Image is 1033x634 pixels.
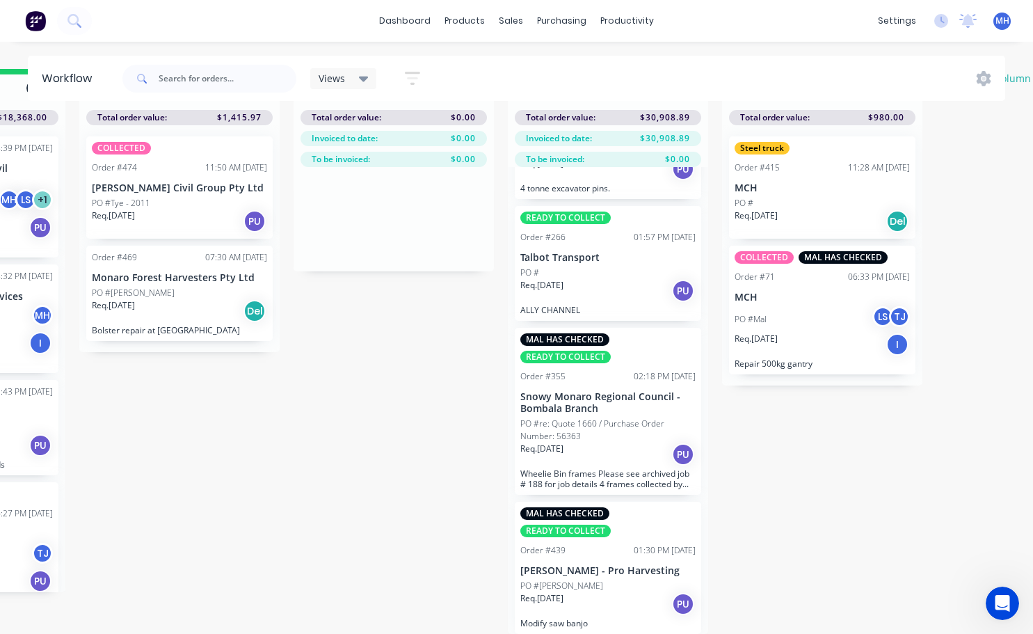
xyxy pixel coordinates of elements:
span: Total order value: [526,111,595,124]
div: Order #71 [735,271,775,283]
div: settings [871,10,923,31]
div: LS [15,189,36,210]
p: Wheelie Bin frames Please see archived job # 188 for job details 4 frames collected by [PERSON_NA... [520,468,696,489]
div: Order #355 [520,370,566,383]
div: 01:30 PM [DATE] [634,544,696,557]
div: COLLECTED [735,251,794,264]
div: Del [243,300,266,322]
div: PU [672,593,694,615]
div: I [29,332,51,354]
div: READY TO COLLECT [520,351,611,363]
div: Steel truck [735,142,790,154]
div: Del [886,210,908,232]
div: Order #415 [735,161,780,174]
span: $0.00 [451,132,476,145]
p: MCH [735,292,910,303]
span: Total order value: [312,111,381,124]
div: COLLECTEDMAL HAS CHECKEDOrder #7106:33 PM [DATE]MCHPO #MalLSTJReq.[DATE]IRepair 500kg gantry [729,246,915,374]
div: MAL HAS CHECKEDREADY TO COLLECTOrder #43901:30 PM [DATE][PERSON_NAME] - Pro HarvestingPO #[PERSON... [515,502,701,634]
div: PU [243,210,266,232]
div: MAL HAS CHECKED [520,333,609,346]
span: To be invoiced: [312,153,370,166]
div: LS [872,306,893,327]
div: Order #266 [520,231,566,244]
div: 11:50 AM [DATE] [205,161,267,174]
p: Snowy Monaro Regional Council - Bombala Branch [520,391,696,415]
div: PU [29,434,51,457]
p: Monaro Forest Harvesters Pty Ltd [92,272,267,284]
span: $30,908.89 [640,111,690,124]
p: 4 tonne excavator pins. [520,183,696,193]
p: MCH [735,182,910,194]
p: PO #re: Quote 1660 / Purchase Order Number: 56363 [520,418,696,443]
div: + 1 [32,189,53,210]
div: sales [492,10,530,31]
div: PU [672,443,694,466]
p: PO #[PERSON_NAME] [92,287,175,299]
div: MAL HAS CHECKED [799,251,888,264]
div: COLLECTEDOrder #47411:50 AM [DATE][PERSON_NAME] Civil Group Pty LtdPO #Tye - 2011Req.[DATE]PU [86,136,273,239]
div: Order #474 [92,161,137,174]
div: I [886,333,908,356]
p: Req. [DATE] [735,333,778,345]
div: MAL HAS CHECKEDREADY TO COLLECTOrder #35502:18 PM [DATE]Snowy Monaro Regional Council - Bombala B... [515,328,701,495]
div: Order #469 [92,251,137,264]
div: MH [32,305,53,326]
p: Req. [DATE] [735,209,778,222]
span: Invoiced to date: [312,132,378,145]
div: Workflow [42,70,99,87]
span: $0.00 [451,153,476,166]
div: 01:57 PM [DATE] [634,231,696,244]
div: Steel truckOrder #41511:28 AM [DATE]MCHPO #Req.[DATE]Del [729,136,915,239]
div: purchasing [530,10,593,31]
span: $0.00 [451,111,476,124]
p: PO # [520,267,539,279]
div: TJ [889,306,910,327]
div: 11:28 AM [DATE] [848,161,910,174]
div: Order #46907:30 AM [DATE]Monaro Forest Harvesters Pty LtdPO #[PERSON_NAME]Req.[DATE]DelBolster re... [86,246,273,341]
p: Req. [DATE] [92,299,135,312]
span: MH [995,15,1009,27]
p: PO #[PERSON_NAME] [520,580,603,592]
div: Order #439 [520,544,566,557]
img: Factory [25,10,46,31]
div: READY TO COLLECTOrder #26601:57 PM [DATE]Talbot TransportPO #Req.[DATE]PUALLY CHANNEL [515,206,701,321]
div: PU [672,280,694,302]
div: PU [672,158,694,180]
div: READY TO COLLECT [520,525,611,537]
div: 02:18 PM [DATE] [634,370,696,383]
p: [PERSON_NAME] Civil Group Pty Ltd [92,182,267,194]
div: 06:33 PM [DATE] [848,271,910,283]
p: Modify saw banjo [520,618,696,628]
p: Req. [DATE] [520,279,563,292]
div: READY TO COLLECT [520,212,611,224]
span: $0.00 [665,153,690,166]
p: Req. [DATE] [520,592,563,605]
iframe: Intercom live chat [986,587,1019,620]
p: PO #Mal [735,313,767,326]
div: PU [29,216,51,239]
div: MAL HAS CHECKED [520,507,609,520]
p: Req. [DATE] [520,443,563,455]
p: Bolster repair at [GEOGRAPHIC_DATA] [92,325,267,335]
span: Total order value: [97,111,167,124]
p: Req. [DATE] [92,209,135,222]
span: $1,415.97 [217,111,262,124]
p: [PERSON_NAME] - Pro Harvesting [520,565,696,577]
input: Search for orders... [159,65,296,93]
p: Talbot Transport [520,252,696,264]
div: COLLECTED [92,142,151,154]
p: Repair 500kg gantry [735,358,910,369]
span: $980.00 [868,111,904,124]
div: PU [29,570,51,592]
span: Total order value: [740,111,810,124]
div: TJ [32,543,53,564]
span: $30,908.89 [640,132,690,145]
div: products [438,10,492,31]
p: PO # [735,197,753,209]
p: ALLY CHANNEL [520,305,696,315]
div: productivity [593,10,661,31]
span: To be invoiced: [526,153,584,166]
span: Views [319,71,345,86]
div: 07:30 AM [DATE] [205,251,267,264]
